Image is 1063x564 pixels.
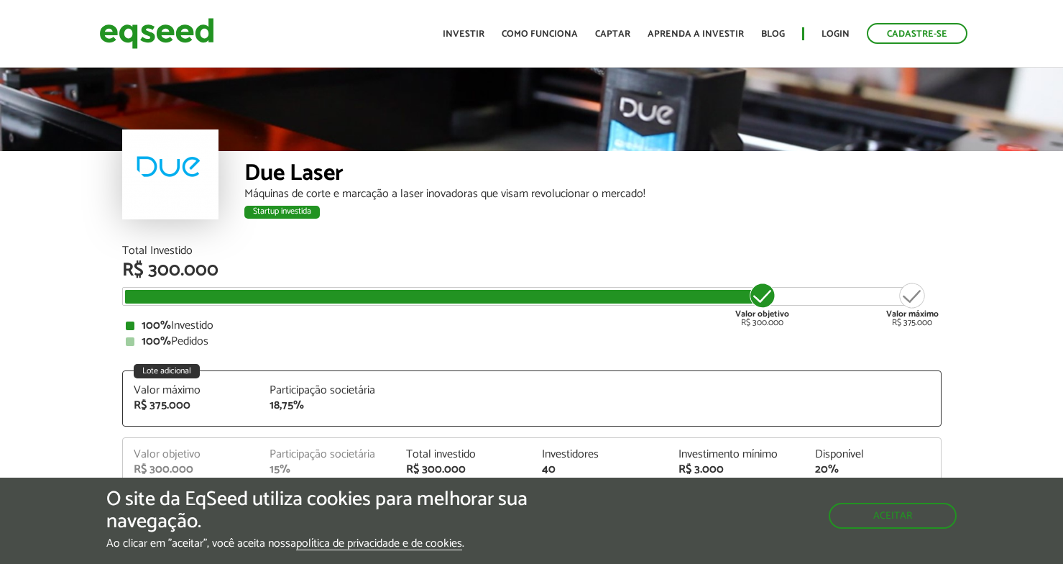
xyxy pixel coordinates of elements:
[678,464,793,476] div: R$ 3.000
[648,29,744,39] a: Aprenda a investir
[406,464,521,476] div: R$ 300.000
[134,464,249,476] div: R$ 300.000
[126,336,938,347] div: Pedidos
[106,537,617,550] p: Ao clicar em "aceitar", você aceita nossa .
[815,464,930,476] div: 20%
[270,400,385,411] div: 18,75%
[122,261,942,280] div: R$ 300.000
[134,400,249,411] div: R$ 375.000
[595,29,630,39] a: Captar
[244,162,942,188] div: Due Laser
[270,464,385,476] div: 15%
[406,449,521,460] div: Total investido
[270,385,385,396] div: Participação societária
[761,29,785,39] a: Blog
[244,206,320,219] div: Startup investida
[886,307,939,321] strong: Valor máximo
[122,245,942,257] div: Total Investido
[126,320,938,332] div: Investido
[134,364,200,378] div: Lote adicional
[542,449,657,460] div: Investidores
[134,385,249,396] div: Valor máximo
[270,449,385,460] div: Participação societária
[443,29,484,39] a: Investir
[502,29,578,39] a: Como funciona
[867,23,967,44] a: Cadastre-se
[886,281,939,327] div: R$ 375.000
[142,316,171,335] strong: 100%
[735,307,789,321] strong: Valor objetivo
[106,488,617,533] h5: O site da EqSeed utiliza cookies para melhorar sua navegação.
[678,449,793,460] div: Investimento mínimo
[296,538,462,550] a: política de privacidade e de cookies
[815,449,930,460] div: Disponível
[142,332,171,351] strong: 100%
[829,503,957,529] button: Aceitar
[99,14,214,53] img: EqSeed
[735,281,789,327] div: R$ 300.000
[134,449,249,460] div: Valor objetivo
[244,188,942,200] div: Máquinas de corte e marcação a laser inovadoras que visam revolucionar o mercado!
[542,464,657,476] div: 40
[822,29,850,39] a: Login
